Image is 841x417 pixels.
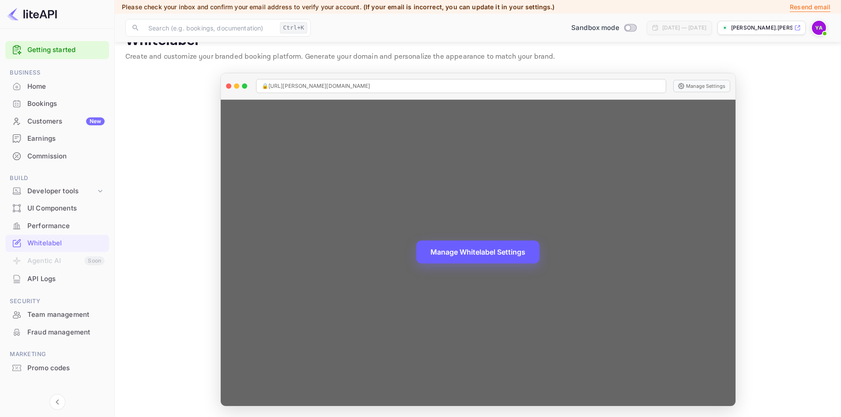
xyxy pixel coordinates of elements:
[27,363,105,373] div: Promo codes
[5,360,109,377] div: Promo codes
[5,200,109,216] a: UI Components
[27,203,105,214] div: UI Components
[5,235,109,251] a: Whitelabel
[27,134,105,144] div: Earnings
[5,324,109,341] div: Fraud management
[143,19,276,37] input: Search (e.g. bookings, documentation)
[5,113,109,129] a: CustomersNew
[122,3,362,11] span: Please check your inbox and confirm your email address to verify your account.
[5,130,109,147] a: Earnings
[27,238,105,248] div: Whitelabel
[27,99,105,109] div: Bookings
[27,82,105,92] div: Home
[568,23,640,33] div: Switch to Production mode
[673,80,730,92] button: Manage Settings
[5,95,109,112] a: Bookings
[5,270,109,287] a: API Logs
[790,2,830,12] p: Resend email
[27,116,105,127] div: Customers
[5,113,109,130] div: CustomersNew
[5,148,109,164] a: Commission
[280,22,307,34] div: Ctrl+K
[27,327,105,338] div: Fraud management
[5,306,109,323] div: Team management
[27,45,105,55] a: Getting started
[5,200,109,217] div: UI Components
[7,7,57,21] img: LiteAPI logo
[5,297,109,306] span: Security
[5,78,109,94] a: Home
[27,186,96,196] div: Developer tools
[5,184,109,199] div: Developer tools
[27,221,105,231] div: Performance
[812,21,826,35] img: Yahia Amin
[5,324,109,340] a: Fraud management
[5,270,109,288] div: API Logs
[262,82,370,90] span: 🔒 [URL][PERSON_NAME][DOMAIN_NAME]
[125,32,830,50] p: Whitelabel
[27,151,105,162] div: Commission
[5,218,109,234] a: Performance
[49,394,65,410] button: Collapse navigation
[5,95,109,113] div: Bookings
[5,68,109,78] span: Business
[363,3,555,11] span: (If your email is incorrect, you can update it in your settings.)
[27,310,105,320] div: Team management
[5,148,109,165] div: Commission
[5,360,109,376] a: Promo codes
[5,235,109,252] div: Whitelabel
[416,240,539,263] button: Manage Whitelabel Settings
[5,349,109,359] span: Marketing
[5,41,109,59] div: Getting started
[662,24,706,32] div: [DATE] — [DATE]
[5,173,109,183] span: Build
[5,218,109,235] div: Performance
[571,23,619,33] span: Sandbox mode
[5,306,109,323] a: Team management
[5,78,109,95] div: Home
[731,24,792,32] p: [PERSON_NAME].[PERSON_NAME]...
[27,274,105,284] div: API Logs
[125,52,830,62] p: Create and customize your branded booking platform. Generate your domain and personalize the appe...
[86,117,105,125] div: New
